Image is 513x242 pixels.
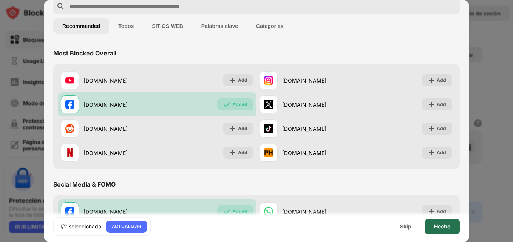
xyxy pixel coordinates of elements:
div: [DOMAIN_NAME] [83,77,157,84]
div: ACTUALIZAR [112,223,141,230]
div: Add [238,125,247,132]
img: favicons [264,76,273,85]
img: search.svg [56,2,65,11]
div: [DOMAIN_NAME] [83,125,157,133]
img: favicons [264,100,273,109]
div: Add [437,125,446,132]
button: Palabras clave [192,18,247,34]
div: [DOMAIN_NAME] [282,149,356,157]
div: Add [437,77,446,84]
img: favicons [65,124,74,133]
img: favicons [65,207,74,216]
img: favicons [65,76,74,85]
div: Add [437,101,446,108]
img: favicons [264,148,273,157]
div: Skip [400,224,411,230]
div: Hecho [434,224,451,230]
div: Add [238,77,247,84]
button: Categorías [247,18,292,34]
button: SITIOS WEB [143,18,192,34]
div: [DOMAIN_NAME] [83,149,157,157]
img: favicons [65,148,74,157]
img: favicons [65,100,74,109]
div: 1/2 seleccionado [60,223,101,230]
div: [DOMAIN_NAME] [282,125,356,133]
img: favicons [264,124,273,133]
div: [DOMAIN_NAME] [83,208,157,216]
button: Recommended [53,18,109,34]
div: Social Media & FOMO [53,181,116,188]
img: favicons [264,207,273,216]
div: [DOMAIN_NAME] [83,101,157,109]
div: Add [437,208,446,215]
div: Added [232,208,247,215]
div: Add [437,149,446,156]
div: [DOMAIN_NAME] [282,101,356,109]
div: [DOMAIN_NAME] [282,77,356,84]
div: Added [232,101,247,108]
div: Most Blocked Overall [53,49,116,57]
button: Todos [109,18,143,34]
div: [DOMAIN_NAME] [282,208,356,216]
div: Add [238,149,247,156]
